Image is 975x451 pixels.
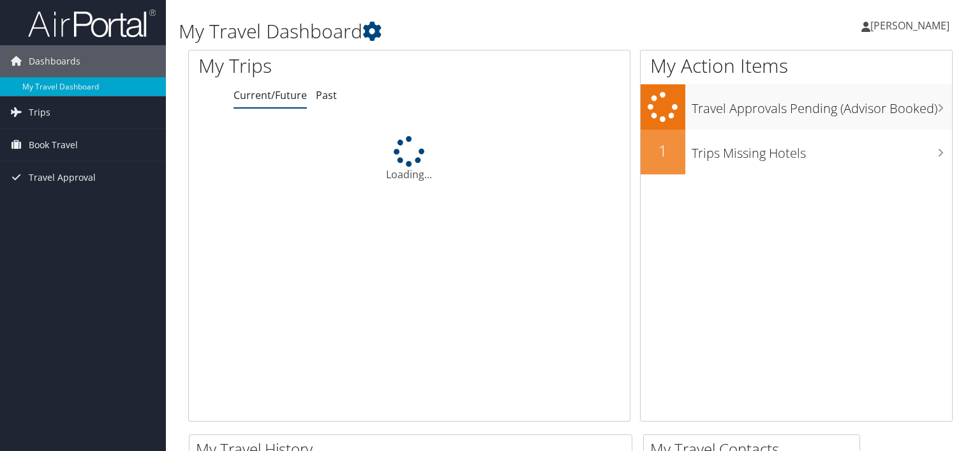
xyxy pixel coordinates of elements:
h3: Trips Missing Hotels [692,138,952,162]
span: Trips [29,96,50,128]
a: Current/Future [234,88,307,102]
h1: My Action Items [641,52,952,79]
h1: My Travel Dashboard [179,18,701,45]
span: Dashboards [29,45,80,77]
h2: 1 [641,140,685,162]
span: Book Travel [29,129,78,161]
h1: My Trips [198,52,436,79]
span: Travel Approval [29,162,96,194]
img: airportal-logo.png [28,8,156,38]
div: Loading... [189,136,630,182]
span: [PERSON_NAME] [870,19,949,33]
a: [PERSON_NAME] [861,6,962,45]
a: 1Trips Missing Hotels [641,130,952,174]
a: Past [316,88,337,102]
h3: Travel Approvals Pending (Advisor Booked) [692,93,952,118]
a: Travel Approvals Pending (Advisor Booked) [641,84,952,130]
